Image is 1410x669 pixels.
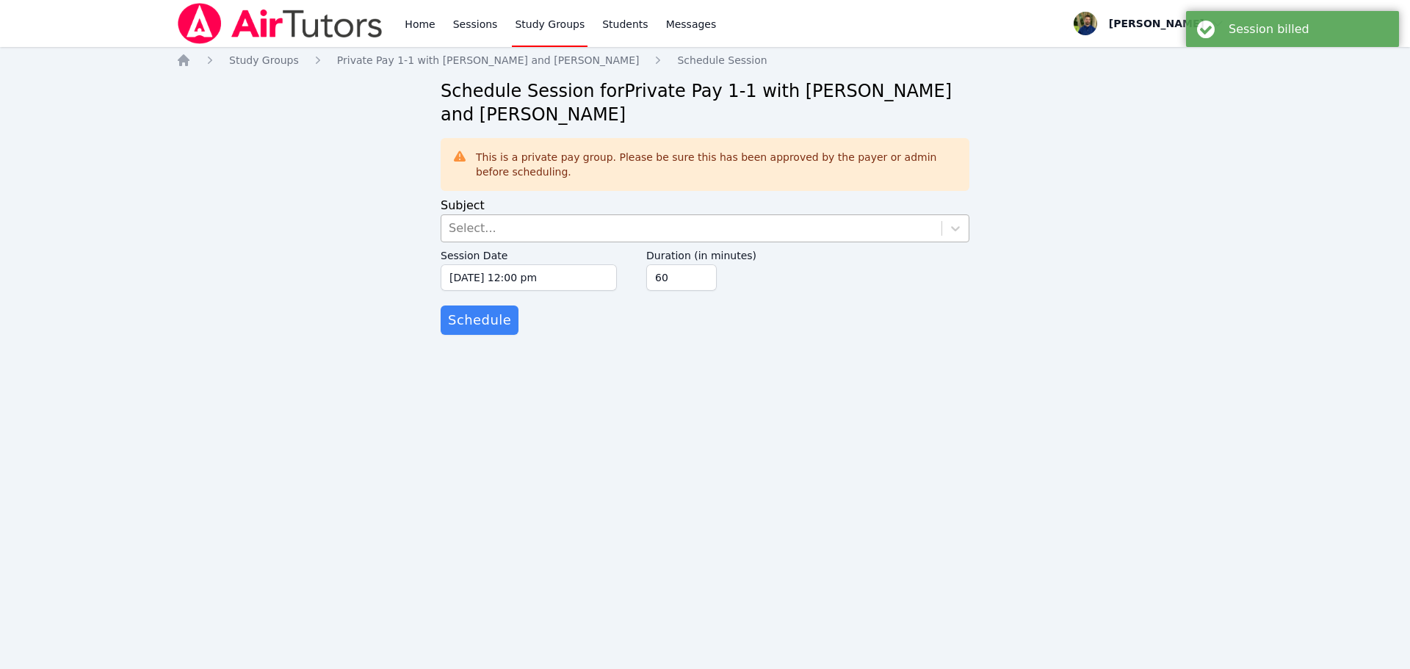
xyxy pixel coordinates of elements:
[441,198,485,212] label: Subject
[646,242,969,264] label: Duration (in minutes)
[229,54,299,66] span: Study Groups
[176,3,384,44] img: Air Tutors
[1229,22,1388,36] div: Session billed
[677,54,767,66] span: Schedule Session
[476,150,958,179] div: This is a private pay group. Please be sure this has been approved by the payer or admin before s...
[337,53,640,68] a: Private Pay 1-1 with [PERSON_NAME] and [PERSON_NAME]
[441,305,518,335] button: Schedule
[666,17,717,32] span: Messages
[176,53,1234,68] nav: Breadcrumb
[449,220,496,237] div: Select...
[337,54,640,66] span: Private Pay 1-1 with [PERSON_NAME] and [PERSON_NAME]
[448,310,511,330] span: Schedule
[229,53,299,68] a: Study Groups
[677,53,767,68] a: Schedule Session
[441,242,617,264] label: Session Date
[441,79,969,126] h2: Schedule Session for Private Pay 1-1 with [PERSON_NAME] and [PERSON_NAME]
